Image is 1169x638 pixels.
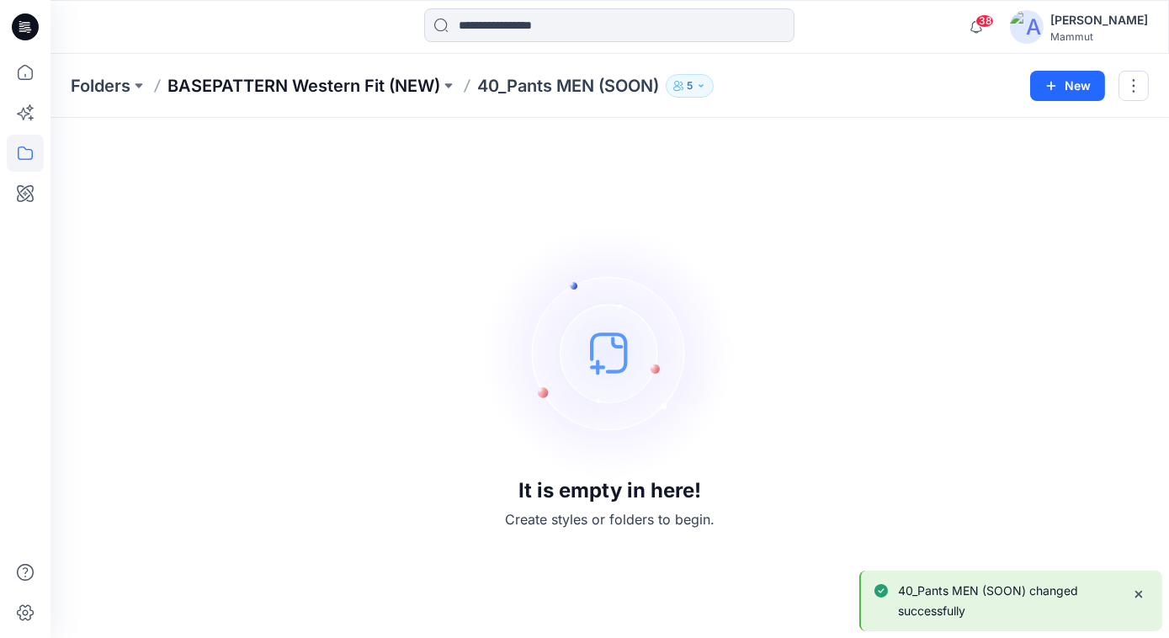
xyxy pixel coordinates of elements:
h3: It is empty in here! [518,479,701,502]
p: 5 [687,77,693,95]
button: 5 [666,74,714,98]
img: avatar [1010,10,1044,44]
div: Notifications-bottom-right [853,564,1169,638]
img: empty-state-image.svg [484,226,736,479]
p: Create styles or folders to begin. [505,509,715,529]
button: New [1030,71,1105,101]
p: 40_Pants MEN (SOON) changed successfully [898,581,1119,621]
a: BASEPATTERN Western Fit (NEW) [167,74,440,98]
span: 38 [975,14,994,28]
p: 40_Pants MEN (SOON) [477,74,659,98]
div: [PERSON_NAME] [1050,10,1148,30]
a: Folders [71,74,130,98]
div: Mammut [1050,30,1148,43]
